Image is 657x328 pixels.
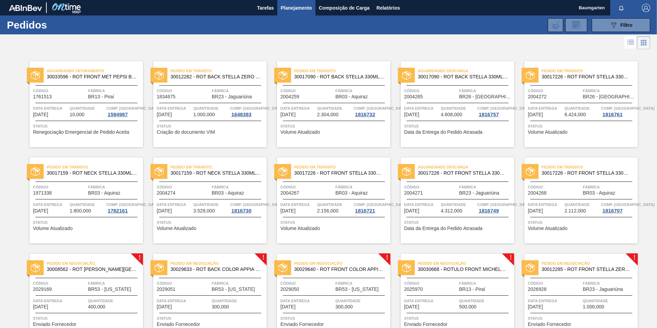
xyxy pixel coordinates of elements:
span: Data entrega [157,297,210,304]
span: BR03 - Aquiraz [583,190,615,196]
span: 500,000 [459,304,477,309]
span: Comp. Carga [106,105,159,112]
span: Quantidade [335,297,389,304]
span: Enviado Fornecedor [404,322,447,327]
span: 30033596 - ROT FRONT MET PEPSI BLACK 300 RGB [47,74,137,79]
span: Código [280,184,334,190]
span: 09/09/2025 [157,208,172,214]
span: 30017226 - ROT FRONT STELLA 330ML PM20 429 [542,171,632,176]
span: Comp. Carga [601,105,654,112]
span: 03/10/2025 [33,304,48,309]
img: status [155,263,164,272]
span: Fábrica [335,280,389,287]
span: BR03 - Aquiraz [88,190,120,196]
span: Pedido em Negociação [418,260,514,267]
span: Código [33,87,86,94]
span: BR26 - Uberlândia [459,94,512,99]
span: Quantidade [193,201,229,208]
span: Quantidade [565,105,600,112]
span: 2029169 [33,287,52,292]
a: statusPedido em Trânsito30012282 - ROT BACK STELLA ZERO 330ML EXP [GEOGRAPHIC_DATA]Código1834675F... [143,61,267,147]
span: 2029051 [157,287,176,292]
span: 05/09/2025 [280,112,296,117]
span: Aguardando Faturamento [47,67,143,74]
span: Pedido em Trânsito [170,67,267,74]
span: 07/09/2025 [528,112,543,117]
span: 2004259 [280,94,299,99]
span: Status [157,315,265,322]
img: status [526,167,535,176]
span: Código [157,280,210,287]
span: 2.156,000 [317,208,338,214]
img: status [31,167,40,176]
span: Status [404,123,512,130]
a: statusAguardando Descarga30017090 - ROT BACK STELLA 330ML 429Código2004265FábricaBR26 - [GEOGRAPH... [390,61,514,147]
span: BR26 - Uberlândia [583,94,636,99]
span: Quantidade [88,297,141,304]
span: Comp. Carga [354,105,407,112]
span: 12/09/2025 [528,208,543,214]
span: Volume Atualizado [280,226,320,231]
span: Data entrega [33,201,68,208]
a: statusPedido em Trânsito30017159 - ROT NECK STELLA 330ML 429Código2004274FábricaBR03 - AquirazDat... [143,157,267,243]
span: 2004267 [280,190,299,196]
span: Código [528,87,581,94]
div: 1816761 [601,112,624,117]
span: BR13 - Piraí [459,287,485,292]
a: statusPedido em Trânsito30017226 - ROT FRONT STELLA 330ML PM20 429Código2004267FábricaBR03 - Aqui... [267,157,390,243]
span: 30029633 - ROT BACK COLOR APPIA 600ML NIV24 [170,267,261,272]
img: status [526,71,535,80]
span: Código [404,280,457,287]
a: Comp. [GEOGRAPHIC_DATA]1816757 [477,105,512,117]
span: Código [33,280,86,287]
span: Código [404,184,457,190]
span: 30008562 - ROT BOPP NECK COLORADO LINHA BASE 600 ML [47,267,137,272]
span: Status [280,123,389,130]
img: status [155,71,164,80]
span: Quantidade [317,105,352,112]
div: 1782161 [106,208,129,214]
span: Fábrica [459,87,512,94]
span: 1761513 [33,94,52,99]
span: Criação do documento VIM [157,130,215,135]
div: Solicitação de Revisão de Pedidos [565,18,587,32]
a: Comp. [GEOGRAPHIC_DATA]1816732 [354,105,389,117]
span: 1.800,000 [70,208,91,214]
span: Data entrega [157,201,192,208]
a: Comp. [GEOGRAPHIC_DATA]1648393 [230,105,265,117]
button: Filtro [592,18,650,32]
span: 2004274 [157,190,176,196]
span: Filtro [621,22,633,28]
span: Comp. Carga [477,201,531,208]
span: 1834675 [157,94,176,99]
span: Status [157,123,265,130]
span: Fábrica [88,87,141,94]
span: 03/10/2025 [157,304,172,309]
a: statusAguardando Descarga30017226 - ROT FRONT STELLA 330ML PM20 429Código2004271FábricaBR23 - Jag... [390,157,514,243]
img: status [402,167,411,176]
span: Código [33,184,86,190]
span: 30017159 - ROT NECK STELLA 330ML 429 [47,171,137,176]
span: Data entrega [33,297,86,304]
span: Fábrica [212,87,265,94]
div: 1648393 [230,112,253,117]
span: Fábrica [212,184,265,190]
span: Fábrica [212,280,265,287]
span: BR03 - Aquiraz [335,190,368,196]
span: Comp. Carga [106,201,159,208]
span: Fábrica [88,280,141,287]
a: statusPedido em Trânsito30017226 - ROT FRONT STELLA 330ML PM20 429Código2004272FábricaBR26 - [GEO... [514,61,638,147]
a: Comp. [GEOGRAPHIC_DATA]1816749 [477,201,512,214]
span: Data entrega [528,105,563,112]
span: 30017090 - ROT BACK STELLA 330ML 429 [418,74,509,79]
span: Fábrica [335,87,389,94]
span: Status [280,315,389,322]
span: Quantidade [459,297,512,304]
span: 1971338 [33,190,52,196]
span: 6.424,000 [565,112,586,117]
a: Comp. [GEOGRAPHIC_DATA]1816707 [601,201,636,214]
span: Relatórios [377,4,400,12]
span: Código [280,280,334,287]
img: status [155,167,164,176]
span: 2029050 [280,287,299,292]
